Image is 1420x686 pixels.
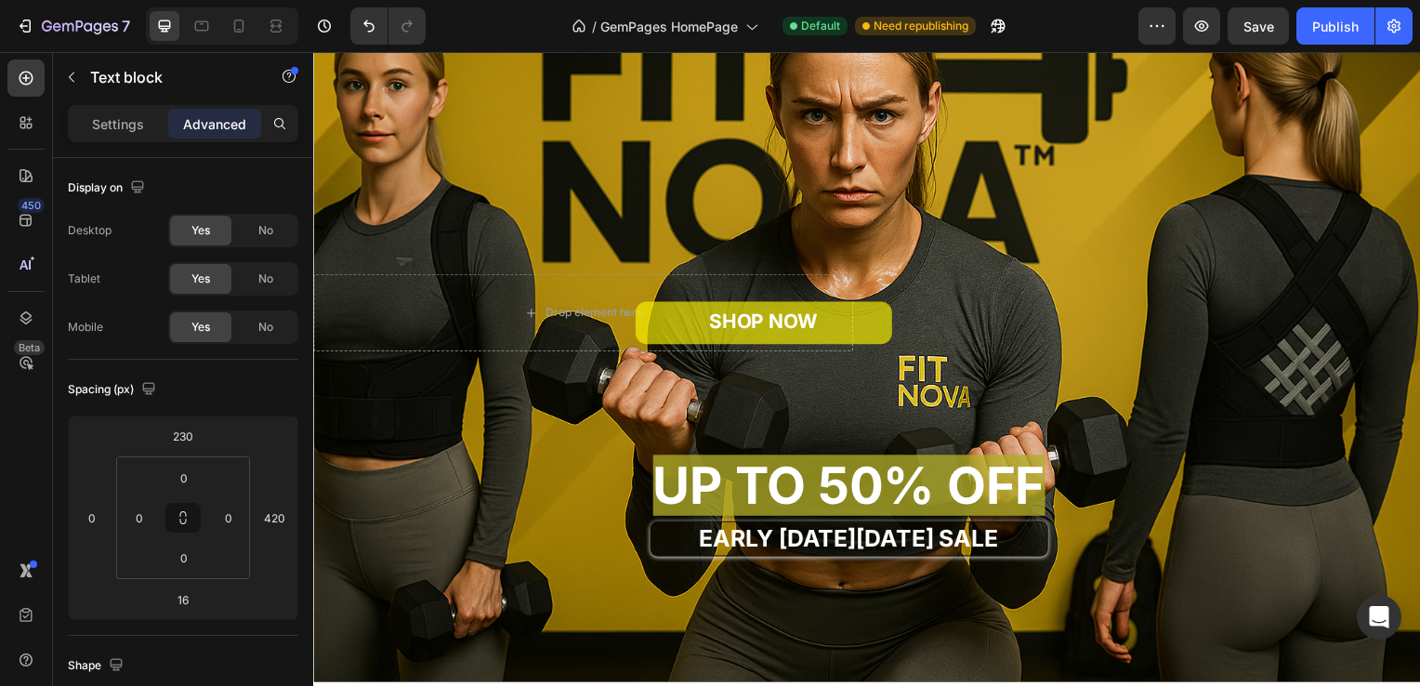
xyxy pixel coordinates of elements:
[1357,595,1401,640] div: Open Intercom Messenger
[164,586,202,613] input: l
[399,260,508,284] span: SHOP NOW
[92,114,144,134] p: Settings
[342,406,737,468] span: UP TO 50% OFF
[14,340,45,355] div: Beta
[801,18,840,34] span: Default
[191,270,210,287] span: Yes
[68,176,149,201] div: Display on
[68,377,160,402] div: Spacing (px)
[68,653,127,679] div: Shape
[125,504,153,532] input: 0px
[165,544,203,572] input: 0px
[78,504,106,532] input: 0
[18,198,45,213] div: 450
[122,15,130,37] p: 7
[90,66,248,88] p: Text block
[1312,17,1359,36] div: Publish
[388,476,690,504] span: EARLY [DATE][DATE] SALE
[350,7,426,45] div: Undo/Redo
[68,222,112,239] div: Desktop
[324,252,583,294] button: <p><span style="font-size:21px;">SHOP NOW</span></p>
[165,464,203,492] input: 0px
[191,222,210,239] span: Yes
[600,17,738,36] span: GemPages HomePage
[183,114,246,134] p: Advanced
[874,18,968,34] span: Need republishing
[258,270,273,287] span: No
[191,319,210,336] span: Yes
[313,52,1420,686] iframe: Design area
[68,270,100,287] div: Tablet
[258,222,273,239] span: No
[164,422,202,450] input: 230
[7,7,138,45] button: 7
[592,17,597,36] span: /
[258,319,273,336] span: No
[1296,7,1374,45] button: Publish
[1243,19,1274,34] span: Save
[215,504,243,532] input: 0px
[260,504,288,532] input: 420
[68,319,103,336] div: Mobile
[1228,7,1289,45] button: Save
